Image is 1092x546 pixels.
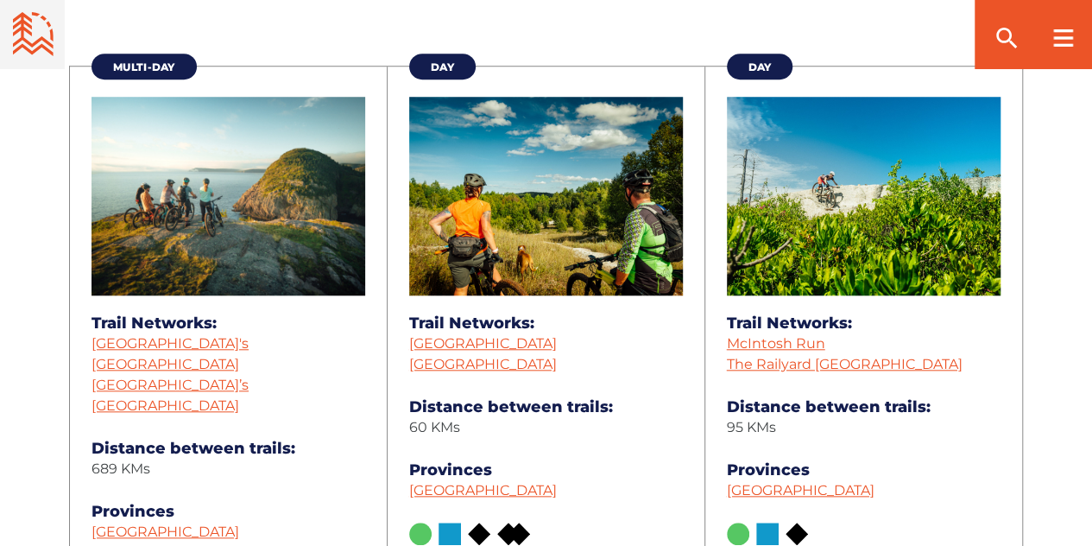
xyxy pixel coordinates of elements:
[439,523,461,545] img: Green Circle
[727,356,963,372] a: The Railyard [GEOGRAPHIC_DATA]
[113,60,175,73] span: Multi-Day
[92,501,365,522] dt: Provinces
[92,313,365,333] dt: Trail Networks:
[409,417,683,438] dd: 60 KMs
[92,459,365,479] dd: 689 KMs
[431,60,454,73] span: Day
[786,523,808,545] img: Green Circle
[727,460,1000,480] dt: Provinces
[92,438,365,459] dt: Distance between trails:
[468,523,490,545] img: Green Circle
[727,482,874,498] a: [GEOGRAPHIC_DATA]
[92,335,249,372] a: [GEOGRAPHIC_DATA]'s [GEOGRAPHIC_DATA]
[92,97,365,295] img: White Hills lookoff, St.John's Newfoundland
[409,397,683,417] dt: Distance between trails:
[409,356,557,372] a: [GEOGRAPHIC_DATA]
[748,60,772,73] span: Day
[993,24,1020,52] ion-icon: search
[727,335,825,352] a: McIntosh Run
[727,397,1000,417] dt: Distance between trails:
[409,335,557,352] a: [GEOGRAPHIC_DATA]
[92,377,249,414] a: [GEOGRAPHIC_DATA]’s [GEOGRAPHIC_DATA]
[409,482,557,498] a: [GEOGRAPHIC_DATA]
[727,523,749,545] img: Green Circle
[409,460,683,480] dt: Provinces
[756,523,779,545] img: Green Circle
[92,524,239,540] a: [GEOGRAPHIC_DATA]
[497,523,530,545] img: Green Circle
[409,523,432,545] img: Green Circle
[727,313,1000,333] dt: Trail Networks:
[409,313,683,333] dt: Trail Networks:
[727,417,1000,438] dd: 95 KMs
